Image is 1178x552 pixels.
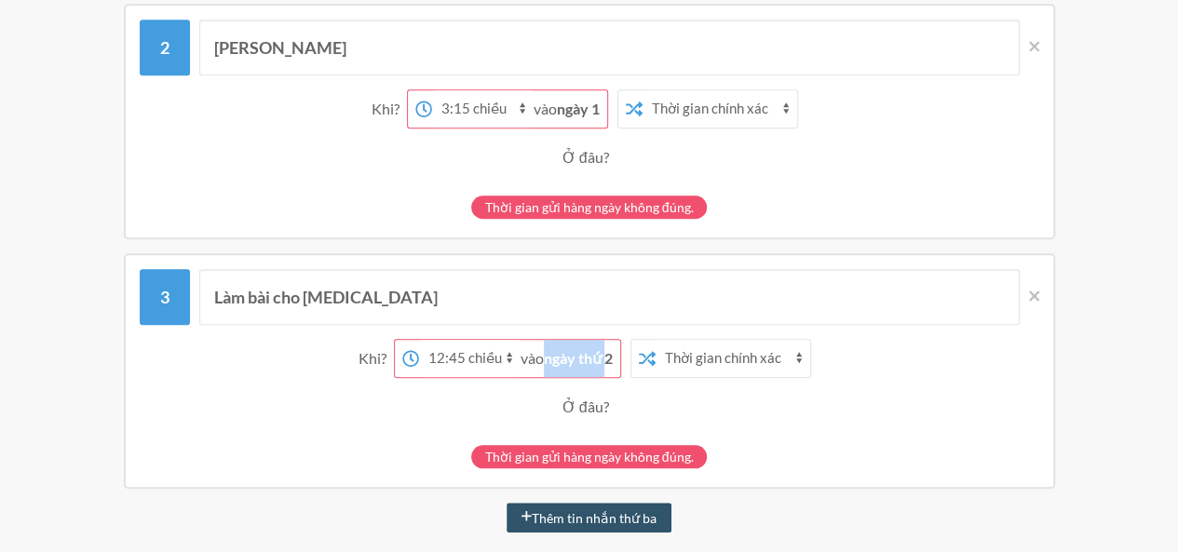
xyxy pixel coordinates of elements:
[485,199,694,215] font: Thời gian gửi hàng ngày không đúng.
[199,20,1020,75] input: Tin nhắn
[562,397,609,415] font: Ở đâu?
[557,100,600,117] font: ngày 1
[532,510,657,526] font: Thêm tin nhắn thứ ba
[199,269,1020,325] input: Tin nhắn
[534,100,557,117] font: vào
[562,148,609,166] font: Ở đâu?
[359,349,386,367] font: Khi?
[521,349,544,367] font: vào
[544,349,613,367] font: ngày thứ 2
[507,503,671,532] button: Thêm tin nhắn thứ ba
[485,449,694,464] font: Thời gian gửi hàng ngày không đúng.
[372,100,399,117] font: Khi?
